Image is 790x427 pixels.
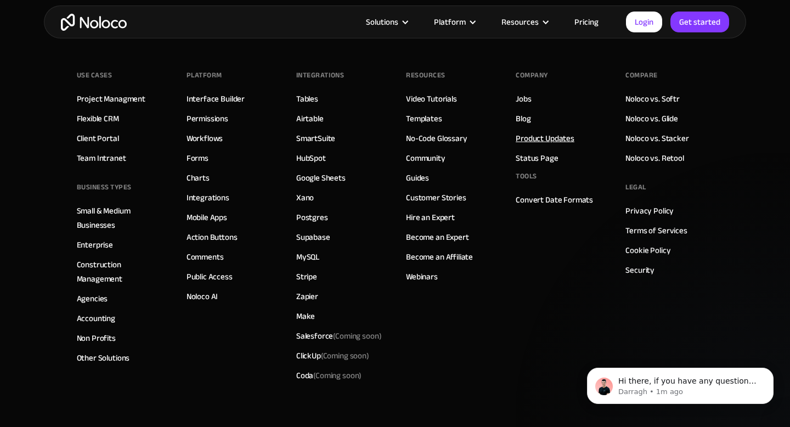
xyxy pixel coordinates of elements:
span: (Coming soon) [313,368,362,383]
div: Legal [625,179,646,195]
a: Jobs [516,92,531,106]
a: Noloco AI [187,289,218,304]
span: (Coming soon) [333,328,381,344]
a: Forms [187,151,208,165]
a: Charts [187,171,210,185]
a: Login [626,12,662,32]
a: Postgres [296,210,328,224]
a: Client Portal [77,131,119,145]
a: Small & Medium Businesses [77,204,165,232]
a: Tables [296,92,318,106]
a: Supabase [296,230,330,244]
a: Non Profits [77,331,116,345]
a: Noloco vs. Softr [625,92,680,106]
a: Construction Management [77,257,165,286]
a: Noloco vs. Stacker [625,131,689,145]
a: Agencies [77,291,108,306]
a: Product Updates [516,131,574,145]
a: MySQL [296,250,319,264]
a: Permissions [187,111,228,126]
a: Other Solutions [77,351,130,365]
a: Xano [296,190,314,205]
div: Solutions [366,15,398,29]
a: Customer Stories [406,190,466,205]
a: Community [406,151,445,165]
a: Security [625,263,654,277]
a: Webinars [406,269,438,284]
a: Project Managment [77,92,145,106]
a: Airtable [296,111,324,126]
div: Resources [501,15,539,29]
a: Become an Expert [406,230,469,244]
a: Integrations [187,190,229,205]
a: Workflows [187,131,223,145]
a: Public Access [187,269,233,284]
a: HubSpot [296,151,326,165]
a: Video Tutorials [406,92,457,106]
a: Make [296,309,315,323]
div: Resources [406,67,445,83]
div: Company [516,67,548,83]
div: Solutions [352,15,420,29]
a: No-Code Glossary [406,131,467,145]
div: Salesforce [296,329,382,343]
iframe: Intercom notifications message [571,345,790,422]
a: Mobile Apps [187,210,227,224]
a: SmartSuite [296,131,336,145]
div: ClickUp [296,349,369,363]
div: Resources [488,15,561,29]
a: Get started [670,12,729,32]
div: Platform [434,15,466,29]
a: Team Intranet [77,151,126,165]
a: Noloco vs. Glide [625,111,678,126]
a: home [61,14,127,31]
a: Templates [406,111,442,126]
a: Blog [516,111,531,126]
a: Privacy Policy [625,204,674,218]
a: Cookie Policy [625,243,670,257]
a: Zapier [296,289,318,304]
a: Accounting [77,311,116,325]
a: Google Sheets [296,171,346,185]
a: Status Page [516,151,558,165]
a: Terms of Services [625,223,687,238]
a: Action Buttons [187,230,238,244]
div: Platform [420,15,488,29]
a: Convert Date Formats [516,193,593,207]
a: Flexible CRM [77,111,119,126]
a: Comments [187,250,224,264]
div: Use Cases [77,67,112,83]
a: Stripe [296,269,317,284]
span: (Coming soon) [321,348,369,363]
a: Interface Builder [187,92,245,106]
a: Guides [406,171,429,185]
a: Hire an Expert [406,210,455,224]
div: BUSINESS TYPES [77,179,132,195]
div: Tools [516,168,537,184]
div: Platform [187,67,222,83]
div: Coda [296,368,362,383]
div: Compare [625,67,658,83]
a: Become an Affiliate [406,250,473,264]
a: Noloco vs. Retool [625,151,684,165]
a: Enterprise [77,238,114,252]
a: Pricing [561,15,612,29]
div: INTEGRATIONS [296,67,344,83]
